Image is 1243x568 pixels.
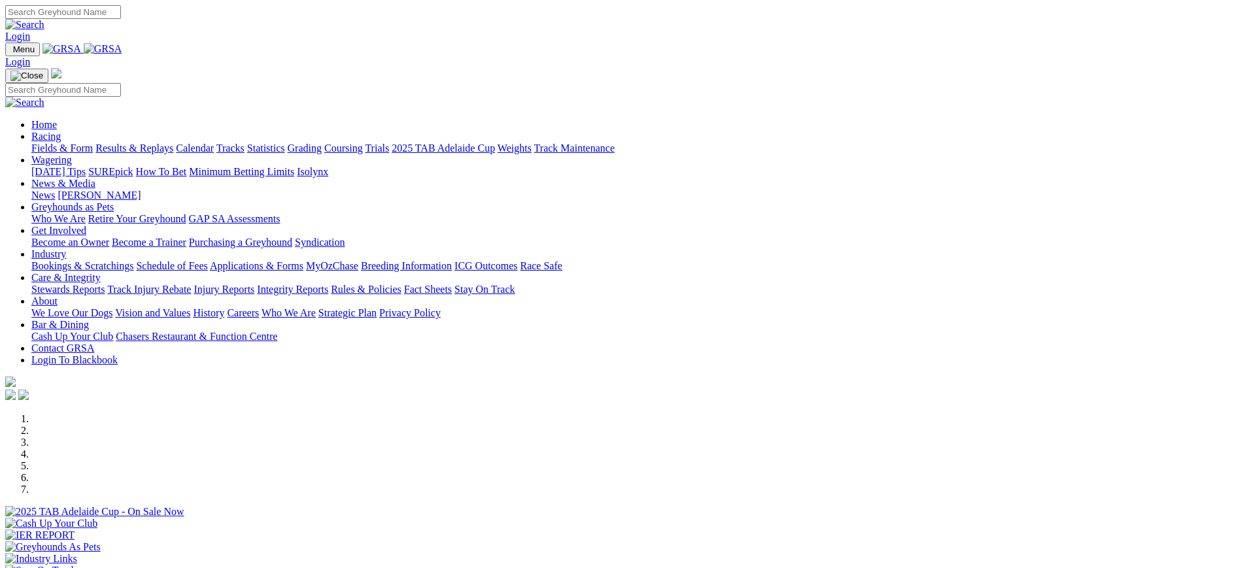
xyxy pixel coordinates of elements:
a: Become a Trainer [112,237,186,248]
input: Search [5,5,121,19]
a: Who We Are [262,307,316,318]
a: How To Bet [136,166,187,177]
div: Industry [31,260,1238,272]
a: Integrity Reports [257,284,328,295]
a: Breeding Information [361,260,452,271]
a: We Love Our Dogs [31,307,112,318]
div: Racing [31,142,1238,154]
img: logo-grsa-white.png [51,68,61,78]
img: logo-grsa-white.png [5,376,16,387]
a: Calendar [176,142,214,154]
a: Track Injury Rebate [107,284,191,295]
div: Get Involved [31,237,1238,248]
a: Wagering [31,154,72,165]
img: Close [10,71,43,81]
a: History [193,307,224,318]
button: Toggle navigation [5,69,48,83]
img: 2025 TAB Adelaide Cup - On Sale Now [5,506,184,518]
a: Stay On Track [454,284,515,295]
a: Race Safe [520,260,562,271]
div: News & Media [31,190,1238,201]
a: Racing [31,131,61,142]
a: Bar & Dining [31,319,89,330]
a: Greyhounds as Pets [31,201,114,212]
img: Search [5,97,44,109]
a: Chasers Restaurant & Function Centre [116,331,277,342]
img: GRSA [43,43,81,55]
a: Fact Sheets [404,284,452,295]
div: Care & Integrity [31,284,1238,295]
img: facebook.svg [5,390,16,400]
a: Login To Blackbook [31,354,118,365]
div: Bar & Dining [31,331,1238,342]
a: Fields & Form [31,142,93,154]
a: 2025 TAB Adelaide Cup [392,142,495,154]
a: Purchasing a Greyhound [189,237,292,248]
a: Cash Up Your Club [31,331,113,342]
a: Strategic Plan [318,307,377,318]
img: IER REPORT [5,529,75,541]
img: Industry Links [5,553,77,565]
a: Schedule of Fees [136,260,207,271]
a: Industry [31,248,66,259]
input: Search [5,83,121,97]
a: Rules & Policies [331,284,401,295]
div: About [31,307,1238,319]
a: Track Maintenance [534,142,615,154]
a: Bookings & Scratchings [31,260,133,271]
a: Vision and Values [115,307,190,318]
a: Who We Are [31,213,86,224]
a: Contact GRSA [31,342,94,354]
a: Careers [227,307,259,318]
a: Applications & Forms [210,260,303,271]
a: Tracks [216,142,245,154]
a: Home [31,119,57,130]
a: ICG Outcomes [454,260,517,271]
div: Wagering [31,166,1238,178]
a: Login [5,56,30,67]
a: About [31,295,58,307]
a: Care & Integrity [31,272,101,283]
a: Privacy Policy [379,307,441,318]
img: GRSA [84,43,122,55]
a: GAP SA Assessments [189,213,281,224]
img: twitter.svg [18,390,29,400]
a: [PERSON_NAME] [58,190,141,201]
a: Injury Reports [194,284,254,295]
a: Become an Owner [31,237,109,248]
a: Syndication [295,237,345,248]
div: Greyhounds as Pets [31,213,1238,225]
img: Search [5,19,44,31]
a: Grading [288,142,322,154]
a: Trials [365,142,389,154]
a: Minimum Betting Limits [189,166,294,177]
a: Results & Replays [95,142,173,154]
a: News [31,190,55,201]
span: Menu [13,44,35,54]
a: [DATE] Tips [31,166,86,177]
a: News & Media [31,178,95,189]
a: Stewards Reports [31,284,105,295]
a: Statistics [247,142,285,154]
a: Retire Your Greyhound [88,213,186,224]
img: Cash Up Your Club [5,518,97,529]
a: Weights [498,142,532,154]
a: Get Involved [31,225,86,236]
a: Isolynx [297,166,328,177]
a: MyOzChase [306,260,358,271]
img: Greyhounds As Pets [5,541,101,553]
a: Coursing [324,142,363,154]
button: Toggle navigation [5,42,40,56]
a: SUREpick [88,166,133,177]
a: Login [5,31,30,42]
